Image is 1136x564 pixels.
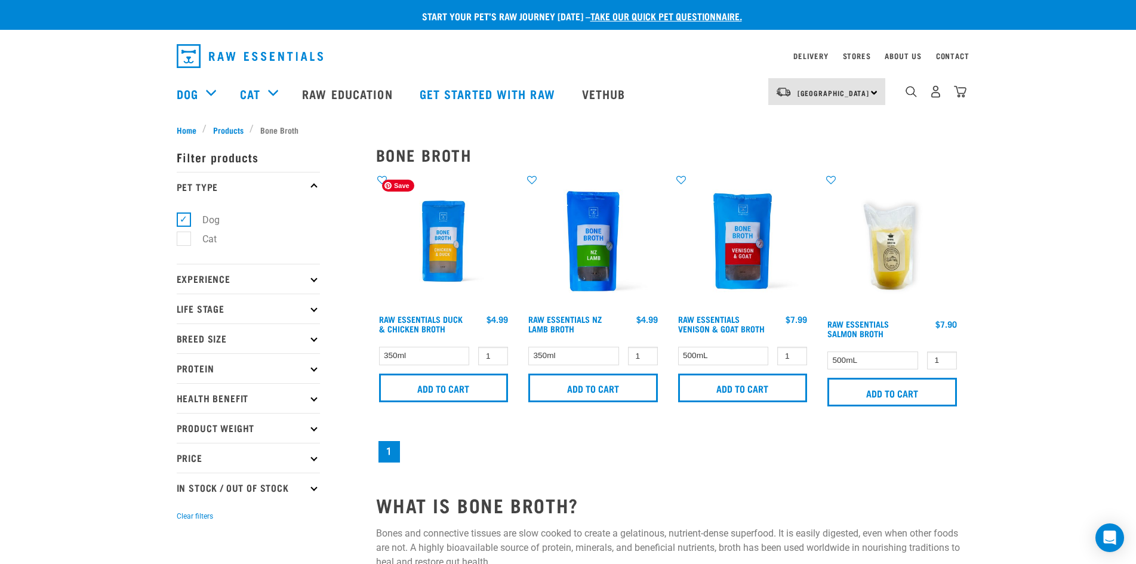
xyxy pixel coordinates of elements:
[376,494,960,516] h2: WHAT IS BONE BROTH?
[379,374,509,402] input: Add to cart
[376,439,960,465] nav: pagination
[1095,523,1124,552] div: Open Intercom Messenger
[177,44,323,68] img: Raw Essentials Logo
[478,347,508,365] input: 1
[177,124,960,136] nav: breadcrumbs
[528,374,658,402] input: Add to cart
[177,264,320,294] p: Experience
[408,70,570,118] a: Get started with Raw
[793,54,828,58] a: Delivery
[290,70,407,118] a: Raw Education
[379,317,463,331] a: Raw Essentials Duck & Chicken Broth
[636,315,658,324] div: $4.99
[906,86,917,97] img: home-icon-1@2x.png
[207,124,250,136] a: Products
[927,352,957,370] input: 1
[177,443,320,473] p: Price
[775,87,792,97] img: van-moving.png
[798,91,870,95] span: [GEOGRAPHIC_DATA]
[213,124,244,136] span: Products
[177,383,320,413] p: Health Benefit
[177,85,198,103] a: Dog
[590,13,742,19] a: take our quick pet questionnaire.
[885,54,921,58] a: About Us
[167,39,969,73] nav: dropdown navigation
[935,319,957,329] div: $7.90
[843,54,871,58] a: Stores
[177,124,203,136] a: Home
[177,172,320,202] p: Pet Type
[678,317,765,331] a: Raw Essentials Venison & Goat Broth
[177,142,320,172] p: Filter products
[675,174,811,309] img: Raw Essentials Venison Goat Novel Protein Hypoallergenic Bone Broth Cats & Dogs
[376,174,512,309] img: RE Product Shoot 2023 Nov8793 1
[824,174,960,313] img: Salmon Broth
[177,473,320,503] p: In Stock / Out Of Stock
[382,180,414,192] span: Save
[954,85,966,98] img: home-icon@2x.png
[177,353,320,383] p: Protein
[929,85,942,98] img: user.png
[177,323,320,353] p: Breed Size
[777,347,807,365] input: 1
[525,174,661,309] img: Raw Essentials New Zealand Lamb Bone Broth For Cats & Dogs
[827,378,957,406] input: Add to cart
[183,212,224,227] label: Dog
[570,70,641,118] a: Vethub
[177,511,213,522] button: Clear filters
[487,315,508,324] div: $4.99
[177,413,320,443] p: Product Weight
[827,322,889,335] a: Raw Essentials Salmon Broth
[678,374,808,402] input: Add to cart
[628,347,658,365] input: 1
[240,85,260,103] a: Cat
[786,315,807,324] div: $7.99
[376,146,960,164] h2: Bone Broth
[378,441,400,463] a: Page 1
[177,294,320,323] p: Life Stage
[528,317,602,331] a: Raw Essentials NZ Lamb Broth
[177,124,196,136] span: Home
[183,232,221,246] label: Cat
[936,54,969,58] a: Contact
